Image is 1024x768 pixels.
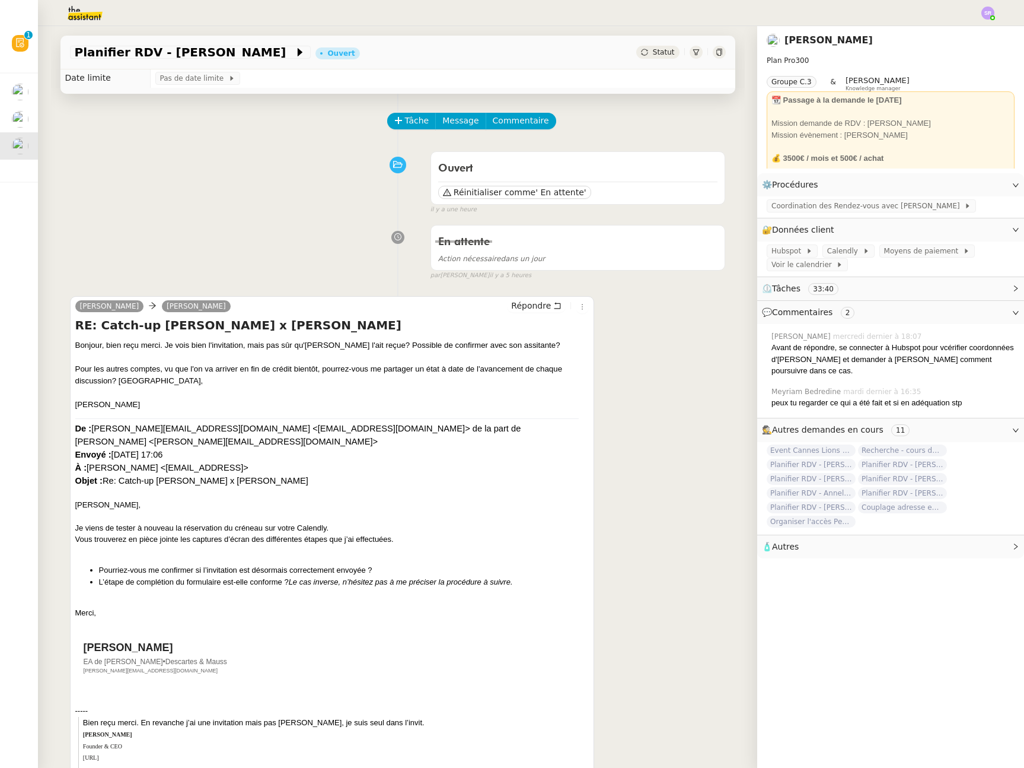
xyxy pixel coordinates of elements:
[858,459,947,471] span: Planifier RDV - [PERSON_NAME]
[757,301,1024,324] div: 💬Commentaires 2
[762,542,799,551] span: 🧴
[846,76,910,85] span: [PERSON_NAME]
[430,271,441,281] span: par
[762,178,824,192] span: ⚙️
[841,307,855,319] nz-tag: 2
[771,129,1010,141] div: Mission évènement : [PERSON_NAME]
[430,271,531,281] small: [PERSON_NAME]
[795,56,809,65] span: 300
[981,7,994,20] img: svg
[762,284,848,293] span: ⏲️
[762,425,914,434] span: 🕵️
[846,76,910,91] app-user-label: Knowledge manager
[511,300,551,312] span: Répondre
[493,114,549,128] span: Commentaire
[84,658,227,666] span: EA de [PERSON_NAME]
[858,473,947,485] span: Planifier RDV - [PERSON_NAME]
[858,445,947,456] span: Recherche - cours de piano adulte
[772,180,818,189] span: Procédures
[75,363,589,387] div: Pour les autres comptes, vu que l'on va arriver en fin de crédit bientôt, pourrez-vous me partage...
[808,283,838,295] nz-tag: 33:40
[784,34,873,46] a: [PERSON_NAME]
[75,607,589,619] div: Merci,
[163,658,165,666] span: •
[767,459,856,471] span: Planifier RDV - [PERSON_NAME]
[387,113,436,129] button: Tâche
[12,111,28,128] img: users%2FcRgg4TJXLQWrBH1iwK9wYfCha1e2%2Favatar%2Fc9d2fa25-7b78-4dd4-b0f3-ccfa08be62e5
[771,200,964,212] span: Coordination des Rendez-vous avec [PERSON_NAME]
[75,339,589,351] div: Bonjour, bien reçu merci. Je vois bien l'invitation, mais pas sûr qu'[PERSON_NAME] l'ait reçue? P...
[772,307,832,317] span: Commentaires
[160,72,228,84] span: Pas de date limite
[757,535,1024,558] div: 🧴Autres
[438,255,546,263] span: dans un jour
[99,564,589,576] li: Pourriez-vous me confirmer si l’invitation est désormais correctement envoyée ?
[757,218,1024,242] div: 🔐Données client
[884,245,963,257] span: Moyens de paiement
[75,46,295,58] span: Planifier RDV - [PERSON_NAME]
[289,577,513,586] em: Le cas inverse, n’hésitez pas à me préciser la procédure à suivre.
[772,425,883,434] span: Autres demandes en cours
[535,186,586,198] span: ' En attente'
[327,50,355,57] div: Ouvert
[771,342,1015,377] div: Avant de répondre, se connecter à Hubspot pour vcérifier coordonnées d'[PERSON_NAME] et demander ...
[653,48,675,56] span: Statut
[762,307,859,317] span: 💬
[771,397,1015,409] div: peux tu regarder ce qui a été fait et si en adéquation stp
[75,424,521,485] font: [PERSON_NAME][EMAIL_ADDRESS][DOMAIN_NAME] <[EMAIL_ADDRESS][DOMAIN_NAME]> de la part de [PERSON_NA...
[858,487,947,499] span: Planifier RDV - [PERSON_NAME]
[83,754,99,761] span: [URL]
[858,502,947,513] span: Couplage adresse en marque blanche
[757,277,1024,300] div: ⏲️Tâches 33:40
[454,186,535,198] span: Réinitialiser comme
[84,668,218,674] a: [PERSON_NAME][EMAIL_ADDRESS][DOMAIN_NAME]
[75,499,589,511] div: [PERSON_NAME],
[767,487,856,499] span: Planifier RDV - Anneleen
[771,245,806,257] span: Hubspot
[83,731,132,738] b: [PERSON_NAME]
[757,173,1024,196] div: ⚙️Procédures
[75,463,87,472] b: À :
[75,534,589,545] div: Vous trouverez en pièce jointe les captures d’écran des différentes étapes que j’ai effectuées.
[165,658,227,666] span: Descartes & Mauss
[75,476,103,485] b: Objet :
[84,642,227,653] h2: [PERSON_NAME]
[438,237,490,247] span: En attente
[75,450,111,459] b: Envoyé :
[26,31,31,42] p: 1
[75,705,589,717] div: -----
[430,205,477,215] span: il y a une heure
[843,386,923,397] span: mardi dernier à 16:35
[167,302,226,310] span: [PERSON_NAME]
[767,445,856,456] span: Event Cannes Lions 2026
[757,418,1024,442] div: 🕵️Autres demandes en cours 11
[767,502,856,513] span: Planifier RDV - [PERSON_NAME]
[75,317,589,334] h4: RE: Catch-up [PERSON_NAME] x [PERSON_NAME]
[833,331,924,342] span: mercredi dernier à 18:07
[75,301,144,312] a: [PERSON_NAME]
[767,56,795,65] span: Plan Pro
[99,576,589,588] li: L’étape de complétion du formulaire est-elle conforme ?
[75,399,589,411] div: [PERSON_NAME]
[12,84,28,100] img: users%2FcRgg4TJXLQWrBH1iwK9wYfCha1e2%2Favatar%2Fc9d2fa25-7b78-4dd4-b0f3-ccfa08be62e5
[83,743,122,750] span: Founder & CEO
[762,223,839,237] span: 🔐
[507,299,566,312] button: Répondre
[771,154,883,163] strong: 💰 3500€ / mois et 500€ / achat
[767,34,780,47] img: users%2FpftfpH3HWzRMeZpe6E7kXDgO5SJ3%2Favatar%2Fa3cc7090-f8ed-4df9-82e0-3c63ac65f9dd
[438,163,473,174] span: Ouvert
[771,331,833,342] span: [PERSON_NAME]
[435,113,486,129] button: Message
[846,85,901,92] span: Knowledge manager
[771,96,902,104] strong: 📆 Passage à la demande le [DATE]
[24,31,33,39] nz-badge-sup: 1
[767,473,856,485] span: Planifier RDV - [PERSON_NAME]
[767,76,816,88] nz-tag: Groupe C.3
[75,424,92,433] b: De :
[60,69,151,88] td: Date limite
[767,516,856,528] span: Organiser l'accès Pennylane sur CCAG
[405,114,429,128] span: Tâche
[771,386,843,397] span: Meyriam Bedredine
[772,542,799,551] span: Autres
[771,118,1010,129] div: Mission demande de RDV : [PERSON_NAME]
